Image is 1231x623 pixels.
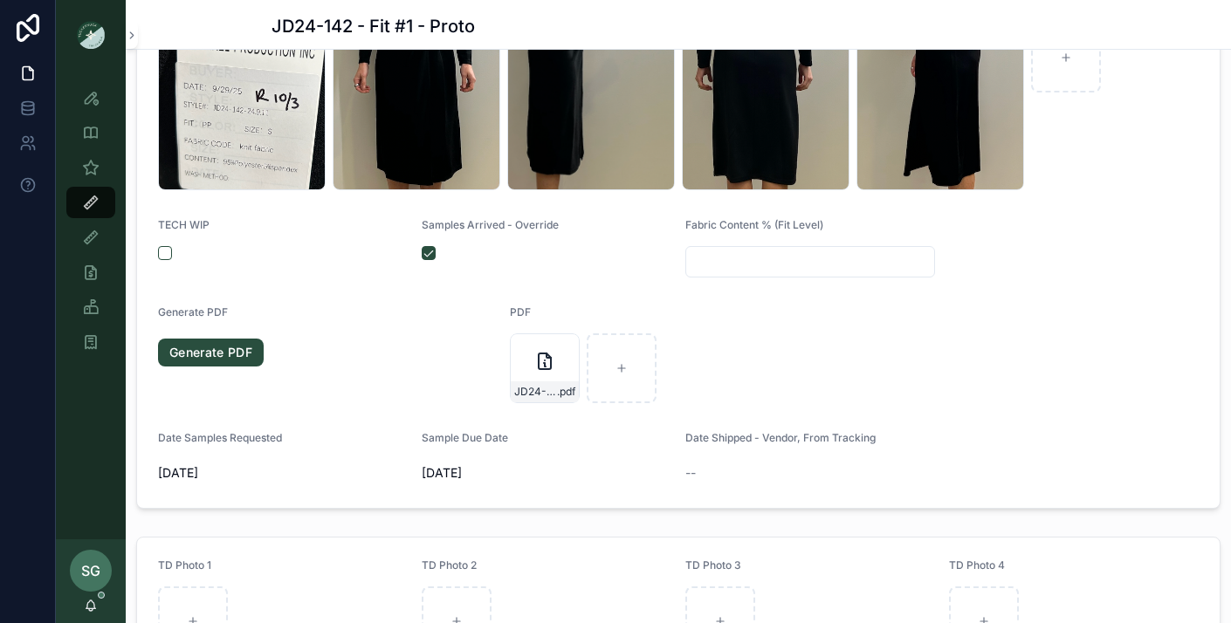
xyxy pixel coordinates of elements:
[81,560,100,581] span: SG
[685,464,696,482] span: --
[422,431,508,444] span: Sample Due Date
[422,218,559,231] span: Samples Arrived - Override
[685,431,876,444] span: Date Shipped - Vendor, From Tracking
[158,339,264,366] a: Generate PDF
[949,558,1005,572] span: TD Photo 4
[158,558,211,572] span: TD Photo 1
[510,305,531,318] span: PDF
[158,431,282,444] span: Date Samples Requested
[685,558,741,572] span: TD Photo 3
[56,70,126,380] div: scrollable content
[422,464,671,482] span: [DATE]
[158,218,210,231] span: TECH WIP
[158,305,228,318] span: Generate PDF
[685,218,823,231] span: Fabric Content % (Fit Level)
[77,21,105,49] img: App logo
[272,14,475,38] h1: JD24-142 - Fit #1 - Proto
[158,464,408,482] span: [DATE]
[557,385,575,399] span: .pdf
[514,385,557,399] span: JD24-142---Fit-#1---Proto
[422,558,477,572] span: TD Photo 2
